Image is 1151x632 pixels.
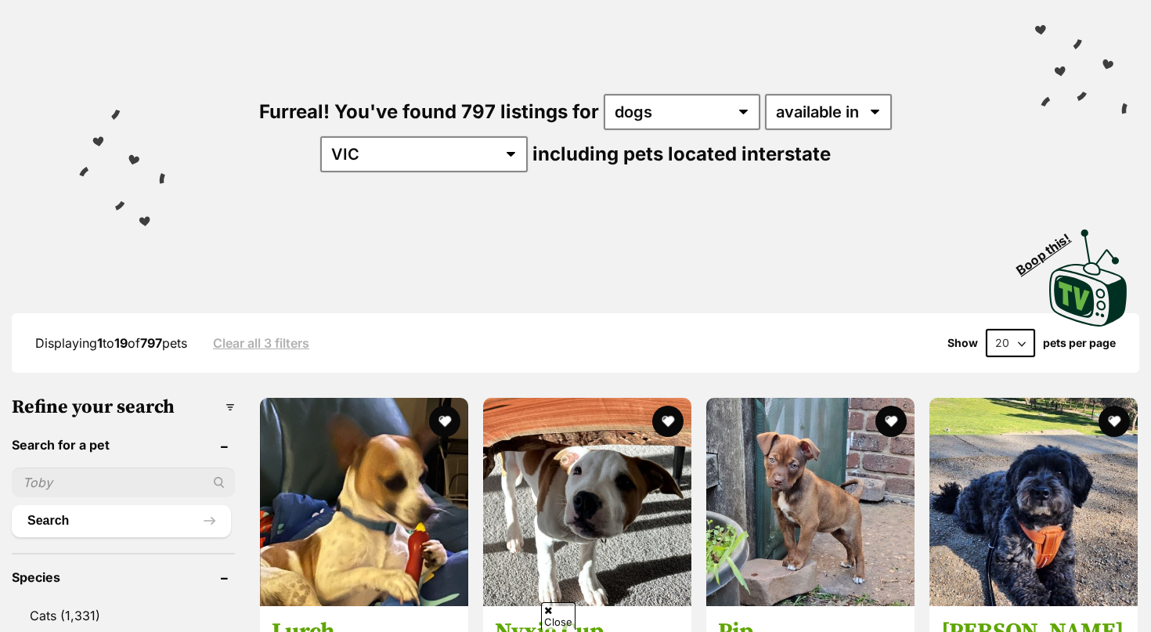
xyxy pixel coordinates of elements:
strong: 1 [97,335,103,351]
strong: 19 [114,335,128,351]
a: Cats (1,331) [12,599,235,632]
button: favourite [1099,406,1130,437]
header: Species [12,570,235,584]
span: Displaying to of pets [35,335,187,351]
a: Boop this! [1049,215,1128,330]
img: PetRescue TV logo [1049,229,1128,327]
img: Lurch - Fox Terrier x Chihuahua Dog [260,398,468,606]
label: pets per page [1043,337,1116,349]
header: Search for a pet [12,438,235,452]
button: favourite [429,406,460,437]
img: Romeo Valenti - Maltese x Poodle Dog [929,398,1138,606]
span: Furreal! You've found 797 listings for [259,100,599,123]
img: Pip - Border Collie Dog [706,398,915,606]
span: including pets located interstate [532,143,831,165]
button: Search [12,505,231,536]
button: favourite [652,406,684,437]
strong: 797 [140,335,162,351]
a: Clear all 3 filters [213,336,309,350]
span: Show [947,337,978,349]
h3: Refine your search [12,396,235,418]
span: Boop this! [1014,221,1086,277]
button: favourite [875,406,907,437]
input: Toby [12,468,235,497]
span: Close [541,602,575,630]
img: Nyxie Cup - Staffordshire Bull Terrier Dog [483,398,691,606]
